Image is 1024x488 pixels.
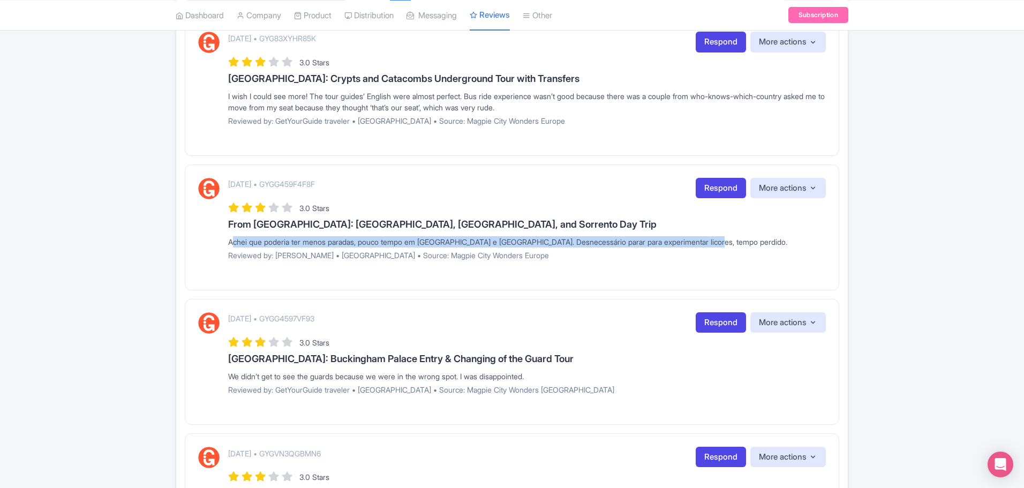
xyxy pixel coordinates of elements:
a: Company [237,1,281,30]
div: Achei que poderia ter menos paradas, pouco tempo em [GEOGRAPHIC_DATA] e [GEOGRAPHIC_DATA]. Desnec... [228,236,826,247]
div: We didn’t get to see the guards because we were in the wrong spot. I was disappointed. [228,371,826,382]
span: 3.0 Stars [299,204,329,213]
a: Respond [696,447,746,468]
a: Respond [696,32,746,52]
a: Respond [696,178,746,199]
p: Reviewed by: [PERSON_NAME] • [GEOGRAPHIC_DATA] • Source: Magpie City Wonders Europe [228,250,826,261]
h3: From [GEOGRAPHIC_DATA]: [GEOGRAPHIC_DATA], [GEOGRAPHIC_DATA], and Sorrento Day Trip [228,219,826,230]
a: Respond [696,312,746,333]
img: GetYourGuide Logo [198,312,220,334]
a: Messaging [406,1,457,30]
button: More actions [750,312,826,333]
a: Product [294,1,332,30]
img: GetYourGuide Logo [198,447,220,468]
button: More actions [750,32,826,52]
button: More actions [750,447,826,468]
h3: [GEOGRAPHIC_DATA]: Crypts and Catacombs Underground Tour with Transfers [228,73,826,84]
a: Dashboard [176,1,224,30]
p: Reviewed by: GetYourGuide traveler • [GEOGRAPHIC_DATA] • Source: Magpie City Wonders [GEOGRAPHIC_... [228,384,826,395]
span: 3.0 Stars [299,472,329,482]
a: Distribution [344,1,394,30]
p: [DATE] • GYGVN3QGBMN6 [228,448,321,459]
span: 3.0 Stars [299,58,329,67]
p: [DATE] • GYG83XYHR85K [228,33,316,44]
a: Other [523,1,552,30]
div: I wish I could see more! The tour guides’ English were almost perfect. Bus ride experience wasn’t... [228,91,826,113]
a: Subscription [788,7,848,23]
img: GetYourGuide Logo [198,178,220,199]
img: GetYourGuide Logo [198,32,220,53]
span: 3.0 Stars [299,338,329,347]
h3: [GEOGRAPHIC_DATA]: Buckingham Palace Entry & Changing of the Guard Tour [228,354,826,364]
p: [DATE] • GYGG4597VF93 [228,313,314,324]
button: More actions [750,178,826,199]
p: Reviewed by: GetYourGuide traveler • [GEOGRAPHIC_DATA] • Source: Magpie City Wonders Europe [228,115,826,126]
div: Open Intercom Messenger [988,452,1013,477]
p: [DATE] • GYGG459F4F8F [228,178,315,190]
